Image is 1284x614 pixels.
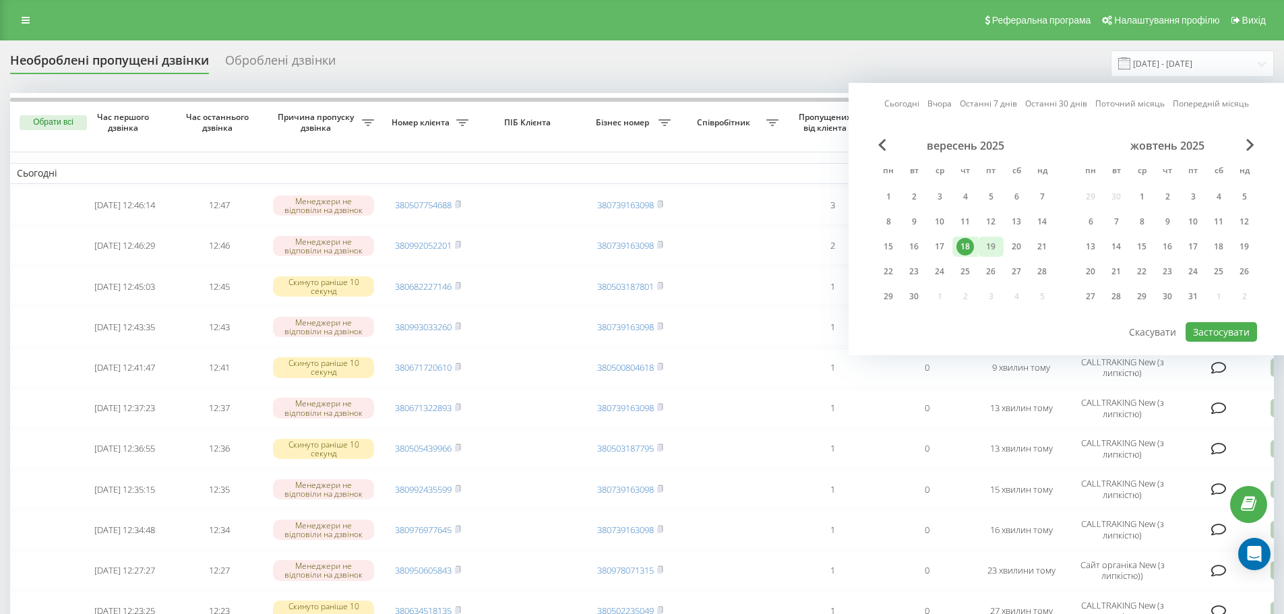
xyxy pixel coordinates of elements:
[1180,212,1206,232] div: пт 10 жовт 2025 р.
[273,479,374,499] div: Менеджери не відповіли на дзвінок
[1133,188,1151,206] div: 1
[1082,213,1099,231] div: 6
[273,357,374,377] div: Скинуто раніше 10 секунд
[905,288,923,305] div: 30
[901,262,927,282] div: вт 23 вер 2025 р.
[1078,139,1257,152] div: жовтень 2025
[172,227,266,265] td: 12:46
[960,97,1017,110] a: Останні 7 днів
[172,511,266,549] td: 12:34
[78,551,172,589] td: [DATE] 12:27:27
[880,213,897,231] div: 8
[905,238,923,255] div: 16
[1155,212,1180,232] div: чт 9 жовт 2025 р.
[880,238,897,255] div: 15
[880,348,974,386] td: 0
[876,187,901,207] div: пн 1 вер 2025 р.
[785,268,880,305] td: 1
[931,188,948,206] div: 3
[273,520,374,540] div: Менеджери не відповіли на дзвінок
[1029,212,1055,232] div: нд 14 вер 2025 р.
[905,263,923,280] div: 23
[684,117,766,128] span: Співробітник
[1004,212,1029,232] div: сб 13 вер 2025 р.
[1103,286,1129,307] div: вт 28 жовт 2025 р.
[1157,162,1178,182] abbr: четвер
[880,430,974,468] td: 0
[1106,162,1126,182] abbr: вівторок
[1068,551,1176,589] td: Сайт органіка New (з липкістю))
[992,15,1091,26] span: Реферальна програма
[172,551,266,589] td: 12:27
[1246,139,1254,151] span: Next Month
[1008,238,1025,255] div: 20
[273,560,374,580] div: Менеджери не відповіли на дзвінок
[273,398,374,418] div: Менеджери не відповіли на дзвінок
[1238,538,1271,570] div: Open Intercom Messenger
[78,187,172,224] td: [DATE] 12:46:14
[1129,237,1155,257] div: ср 15 жовт 2025 р.
[785,390,880,427] td: 1
[1155,187,1180,207] div: чт 2 жовт 2025 р.
[880,390,974,427] td: 0
[792,112,861,133] span: Пропущених від клієнта
[395,280,452,293] a: 380682227146
[172,308,266,346] td: 12:43
[876,286,901,307] div: пн 29 вер 2025 р.
[172,187,266,224] td: 12:47
[952,212,978,232] div: чт 11 вер 2025 р.
[956,188,974,206] div: 4
[785,551,880,589] td: 1
[1103,237,1129,257] div: вт 14 жовт 2025 р.
[1206,187,1231,207] div: сб 4 жовт 2025 р.
[1103,212,1129,232] div: вт 7 жовт 2025 р.
[1133,238,1151,255] div: 15
[876,139,1055,152] div: вересень 2025
[1129,187,1155,207] div: ср 1 жовт 2025 р.
[901,212,927,232] div: вт 9 вер 2025 р.
[1033,238,1051,255] div: 21
[273,236,374,256] div: Менеджери не відповіли на дзвінок
[1184,188,1202,206] div: 3
[1068,511,1176,549] td: CALLTRAKING New (з липкістю)
[978,237,1004,257] div: пт 19 вер 2025 р.
[956,238,974,255] div: 18
[956,263,974,280] div: 25
[785,470,880,508] td: 1
[952,262,978,282] div: чт 25 вер 2025 р.
[1107,288,1125,305] div: 28
[1133,213,1151,231] div: 8
[597,361,654,373] a: 380500804618
[1068,390,1176,427] td: CALLTRAKING New (з липкістю)
[1107,213,1125,231] div: 7
[10,53,209,74] div: Необроблені пропущені дзвінки
[955,162,975,182] abbr: четвер
[1129,212,1155,232] div: ср 8 жовт 2025 р.
[1159,288,1176,305] div: 30
[982,213,1000,231] div: 12
[1082,263,1099,280] div: 20
[1033,213,1051,231] div: 14
[931,238,948,255] div: 17
[1242,15,1266,26] span: Вихід
[388,117,456,128] span: Номер клієнта
[982,263,1000,280] div: 26
[978,262,1004,282] div: пт 26 вер 2025 р.
[1132,162,1152,182] abbr: середа
[927,97,952,110] a: Вчора
[952,237,978,257] div: чт 18 вер 2025 р.
[876,262,901,282] div: пн 22 вер 2025 р.
[1206,237,1231,257] div: сб 18 жовт 2025 р.
[785,348,880,386] td: 1
[1210,188,1227,206] div: 4
[1033,188,1051,206] div: 7
[1159,213,1176,231] div: 9
[880,263,897,280] div: 22
[1029,187,1055,207] div: нд 7 вер 2025 р.
[1234,162,1254,182] abbr: неділя
[78,430,172,468] td: [DATE] 12:36:55
[785,430,880,468] td: 1
[956,213,974,231] div: 11
[901,286,927,307] div: вт 30 вер 2025 р.
[395,564,452,576] a: 380950605843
